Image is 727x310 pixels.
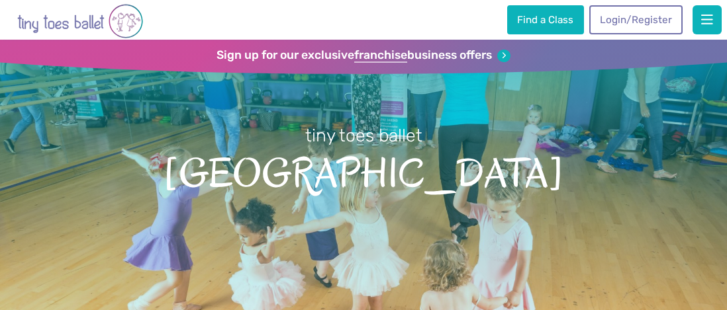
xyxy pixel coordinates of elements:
[21,147,706,196] span: [GEOGRAPHIC_DATA]
[305,125,422,146] small: tiny toes ballet
[507,5,584,34] a: Find a Class
[17,3,143,40] img: tiny toes ballet
[589,5,682,34] a: Login/Register
[354,48,407,63] strong: franchise
[217,48,510,63] a: Sign up for our exclusivefranchisebusiness offers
